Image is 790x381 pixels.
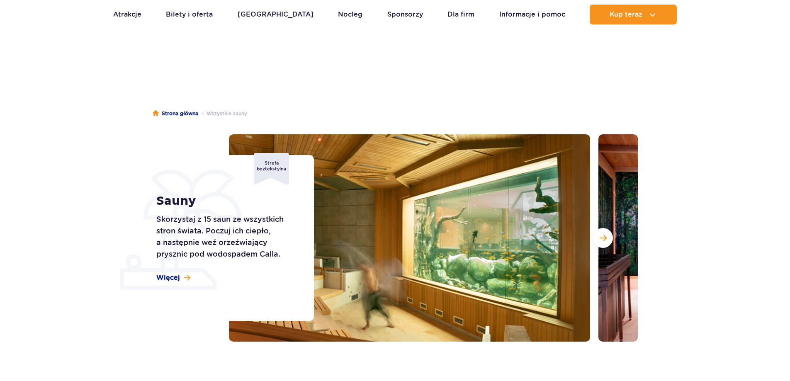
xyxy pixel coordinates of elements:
[447,5,474,24] a: Dla firm
[156,194,295,209] h1: Sauny
[338,5,362,24] a: Nocleg
[166,5,213,24] a: Bilety i oferta
[238,5,314,24] a: [GEOGRAPHIC_DATA]
[499,5,565,24] a: Informacje i pomoc
[229,134,590,342] img: Sauna w strefie Relax z dużym akwarium na ścianie, przytulne wnętrze i drewniane ławki
[254,153,289,185] div: Strefa beztekstylna
[198,109,247,118] li: Wszystkie sauny
[156,214,295,260] p: Skorzystaj z 15 saun ze wszystkich stron świata. Poczuj ich ciepło, a następnie weź orzeźwiający ...
[113,5,141,24] a: Atrakcje
[593,228,613,248] button: Następny slajd
[156,273,180,282] span: Więcej
[153,109,198,118] a: Strona główna
[387,5,423,24] a: Sponsorzy
[156,273,190,282] a: Więcej
[610,11,642,18] span: Kup teraz
[590,5,677,24] button: Kup teraz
